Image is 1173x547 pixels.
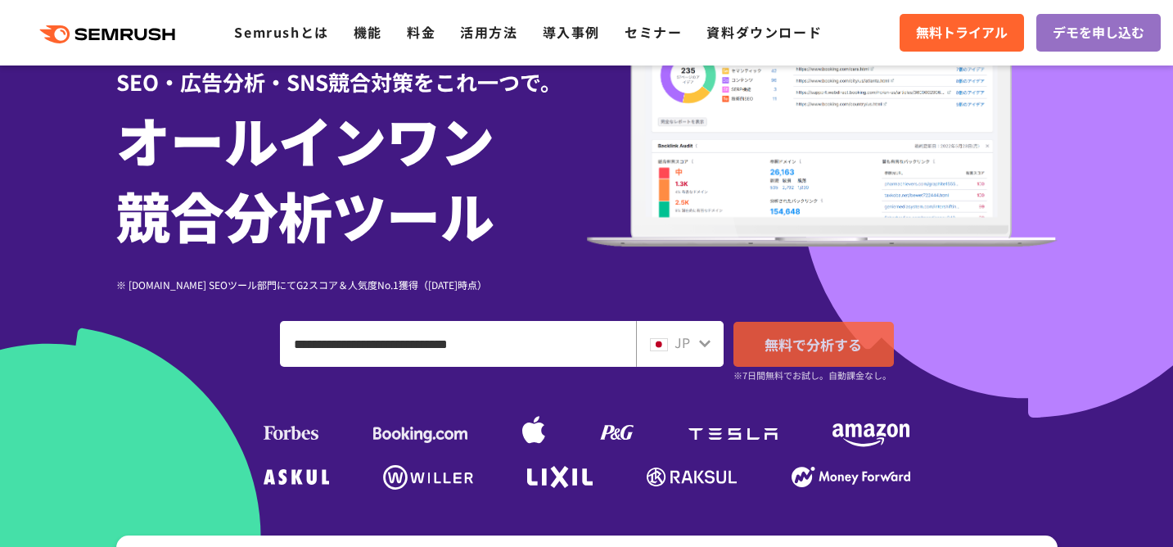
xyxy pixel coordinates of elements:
[116,102,587,252] h1: オールインワン 競合分析ツール
[765,334,862,355] span: 無料で分析する
[116,41,587,97] div: SEO・広告分析・SNS競合対策をこれ一つで。
[1036,14,1161,52] a: デモを申し込む
[281,322,635,366] input: ドメイン、キーワードまたはURLを入力してください
[407,22,435,42] a: 料金
[733,322,894,367] a: 無料で分析する
[706,22,822,42] a: 資料ダウンロード
[116,277,587,292] div: ※ [DOMAIN_NAME] SEOツール部門にてG2スコア＆人気度No.1獲得（[DATE]時点）
[543,22,600,42] a: 導入事例
[674,332,690,352] span: JP
[900,14,1024,52] a: 無料トライアル
[234,22,328,42] a: Semrushとは
[354,22,382,42] a: 機能
[1053,22,1144,43] span: デモを申し込む
[625,22,682,42] a: セミナー
[733,368,891,383] small: ※7日間無料でお試し。自動課金なし。
[460,22,517,42] a: 活用方法
[916,22,1008,43] span: 無料トライアル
